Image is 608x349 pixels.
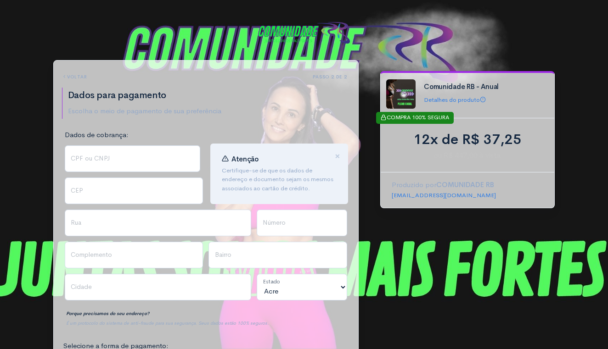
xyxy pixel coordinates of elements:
strong: Porque precisamos do seu endereço? [66,310,149,316]
img: COMUNIDADE RB [258,22,350,44]
a: Detalhes do produto [424,96,486,104]
h4: Atenção [222,155,337,163]
input: Cidade [65,274,251,300]
span: × [335,150,340,163]
input: Complemento [65,242,203,268]
input: CEP [65,177,203,204]
h2: Dados para pagamento [68,90,221,100]
button: Close [335,151,340,162]
div: 12x de R$ 37,25 [392,129,543,150]
label: Dados de cobrança: [65,130,129,140]
input: Bairro [208,242,347,268]
p: Produzido por [392,180,543,190]
img: agora%20(200%20x%20200%20px).jpg [386,79,416,109]
span: ou R$ 447,00 à vista [392,150,543,161]
h4: Comunidade RB - Anual [424,83,546,91]
a: voltar [62,74,87,79]
h6: Passo 2 de 2 [313,74,347,79]
input: Rua [65,210,251,236]
p: Escolha o meio de pagamento de sua preferência [68,106,221,116]
a: [EMAIL_ADDRESS][DOMAIN_NAME] [392,191,496,199]
input: Número [257,210,347,236]
input: CPF ou CNPJ [65,145,201,172]
strong: COMUNIDADE RB [436,180,494,189]
div: É um protocolo do sistema de anti-fraude para sua segurança. Seus dados estão 100% seguros. [65,318,347,328]
div: COMPRA 100% SEGURA [376,112,454,124]
p: Certifique-se de que os dados de endereço e documento sejam os mesmos associados ao cartão de cré... [222,166,337,193]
